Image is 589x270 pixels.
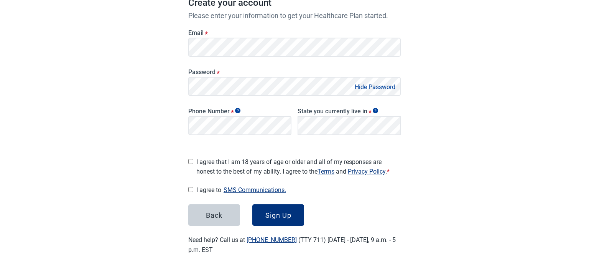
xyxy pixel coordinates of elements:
[188,204,240,226] button: Back
[352,82,398,92] button: Hide Password
[196,157,401,176] span: I agree that I am 18 years of age or older and all of my responses are honest to the best of my a...
[188,236,396,253] label: Need help? Call us at (TTY 711) [DATE] - [DATE], 9 a.m. - 5 p.m. EST
[298,108,401,115] label: State you currently live in
[252,204,304,226] button: Sign Up
[188,10,401,21] p: Please enter your information to get your Healthcare Plan started.
[265,211,291,219] div: Sign Up
[206,211,222,219] div: Back
[235,108,240,113] span: Show tooltip
[188,108,291,115] label: Phone Number
[188,29,401,36] label: Email
[348,168,385,175] a: Read our Privacy Policy
[196,185,401,195] span: I agree to
[247,236,297,243] a: [PHONE_NUMBER]
[188,68,401,76] label: Password
[221,185,288,195] button: Show SMS communications details
[373,108,378,113] span: Show tooltip
[318,168,334,175] a: Read our Terms of Service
